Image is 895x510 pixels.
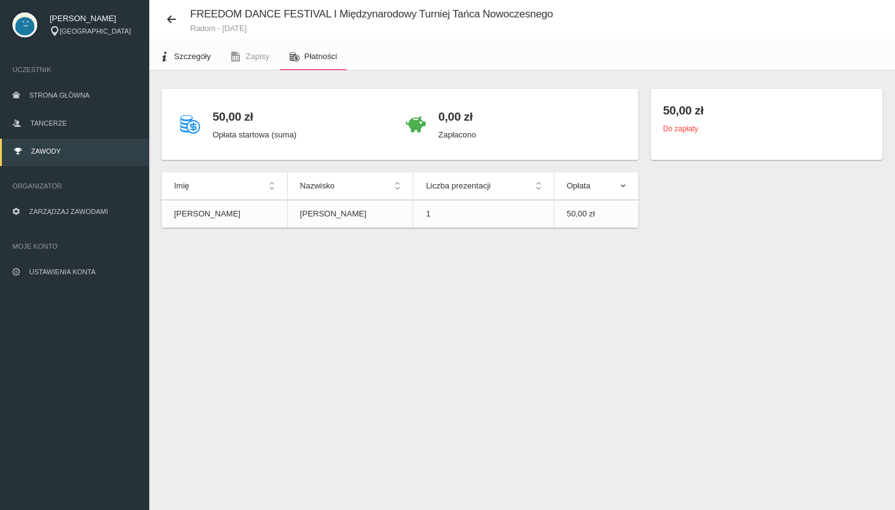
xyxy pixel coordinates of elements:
th: Opłata [554,172,638,200]
span: Zawody [31,147,61,155]
h4: 50,00 zł [213,108,296,126]
td: [PERSON_NAME] [162,200,287,228]
a: Zapisy [221,43,279,70]
td: 50,00 zł [554,200,638,228]
span: Moje konto [12,240,137,253]
span: Tancerze [30,119,67,127]
span: Organizator [12,180,137,192]
th: Imię [162,172,287,200]
h4: 0,00 zł [438,108,476,126]
h4: 50,00 zł [663,101,870,119]
a: Płatności [280,43,347,70]
th: Nazwisko [287,172,413,200]
span: FREEDOM DANCE FESTIVAL I Międzynarodowy Turniej Tańca Nowoczesnego [190,8,553,20]
p: Zapłacono [438,129,476,141]
span: Płatności [305,52,337,61]
th: Liczba prezentacji [413,172,554,200]
span: Zarządzaj zawodami [29,208,108,215]
td: 1 [413,200,554,228]
span: Ustawienia konta [29,268,96,276]
span: Zapisy [246,52,269,61]
small: Do zapłaty [663,124,698,133]
span: [PERSON_NAME] [50,12,137,25]
span: Strona główna [29,91,89,99]
span: Uczestnik [12,63,137,76]
div: [GEOGRAPHIC_DATA] [50,26,137,37]
img: svg [12,12,37,37]
small: Radom - [DATE] [190,24,553,32]
a: Szczegóły [149,43,221,70]
td: [PERSON_NAME] [287,200,413,228]
p: Opłata startowa (suma) [213,129,296,141]
span: Szczegóły [174,52,211,61]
